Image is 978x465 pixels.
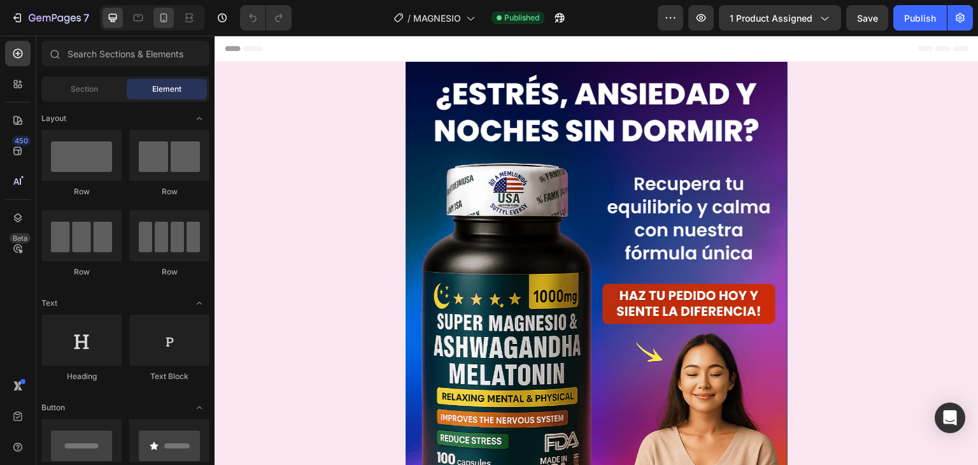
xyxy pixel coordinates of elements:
div: Open Intercom Messenger [935,403,965,433]
button: 7 [5,5,95,31]
span: Toggle open [189,293,209,313]
div: Row [129,186,209,197]
span: Save [857,13,878,24]
span: Published [504,12,539,24]
button: 1 product assigned [719,5,841,31]
div: Row [41,266,122,278]
iframe: Design area [215,36,978,465]
span: 1 product assigned [730,11,812,25]
div: Beta [10,233,31,243]
div: 450 [12,136,31,146]
div: Row [41,186,122,197]
button: Save [846,5,888,31]
span: / [407,11,411,25]
button: Publish [893,5,947,31]
span: Toggle open [189,397,209,418]
span: MAGNESIO [413,11,461,25]
span: Layout [41,113,66,124]
div: Heading [41,371,122,382]
span: Element [152,83,181,95]
input: Search Sections & Elements [41,41,209,66]
div: Undo/Redo [240,5,292,31]
span: Toggle open [189,108,209,129]
div: Row [129,266,209,278]
div: Publish [904,11,936,25]
span: Text [41,297,57,309]
span: Button [41,402,65,413]
span: Section [71,83,98,95]
p: 7 [83,10,89,25]
div: Text Block [129,371,209,382]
